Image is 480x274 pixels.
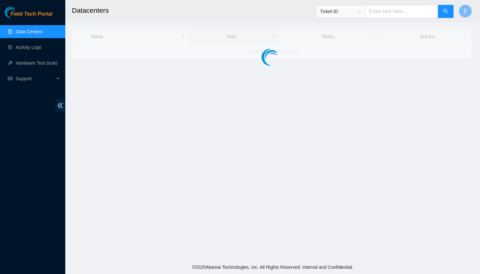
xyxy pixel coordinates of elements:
span: Support [16,72,54,85]
span: search [443,8,448,15]
a: Hardware Test (isok) [16,60,57,66]
span: E [464,7,467,15]
a: Data Centers [16,29,42,34]
button: search [438,5,454,18]
span: Field Tech Portal [10,11,52,17]
span: double-left [55,99,65,112]
button: E [459,5,472,18]
input: Enter text here... [365,5,438,18]
a: Akamai TechnologiesField Tech Portal [5,12,52,20]
span: read [8,76,12,81]
img: Akamai Technologies [5,7,33,18]
a: Activity Logs [16,45,41,50]
span: Ticket ID [320,7,361,16]
footer: © 2025 Akamai Technologies, Inc. All Rights Reserved. Internal and Confidential. [65,260,480,274]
